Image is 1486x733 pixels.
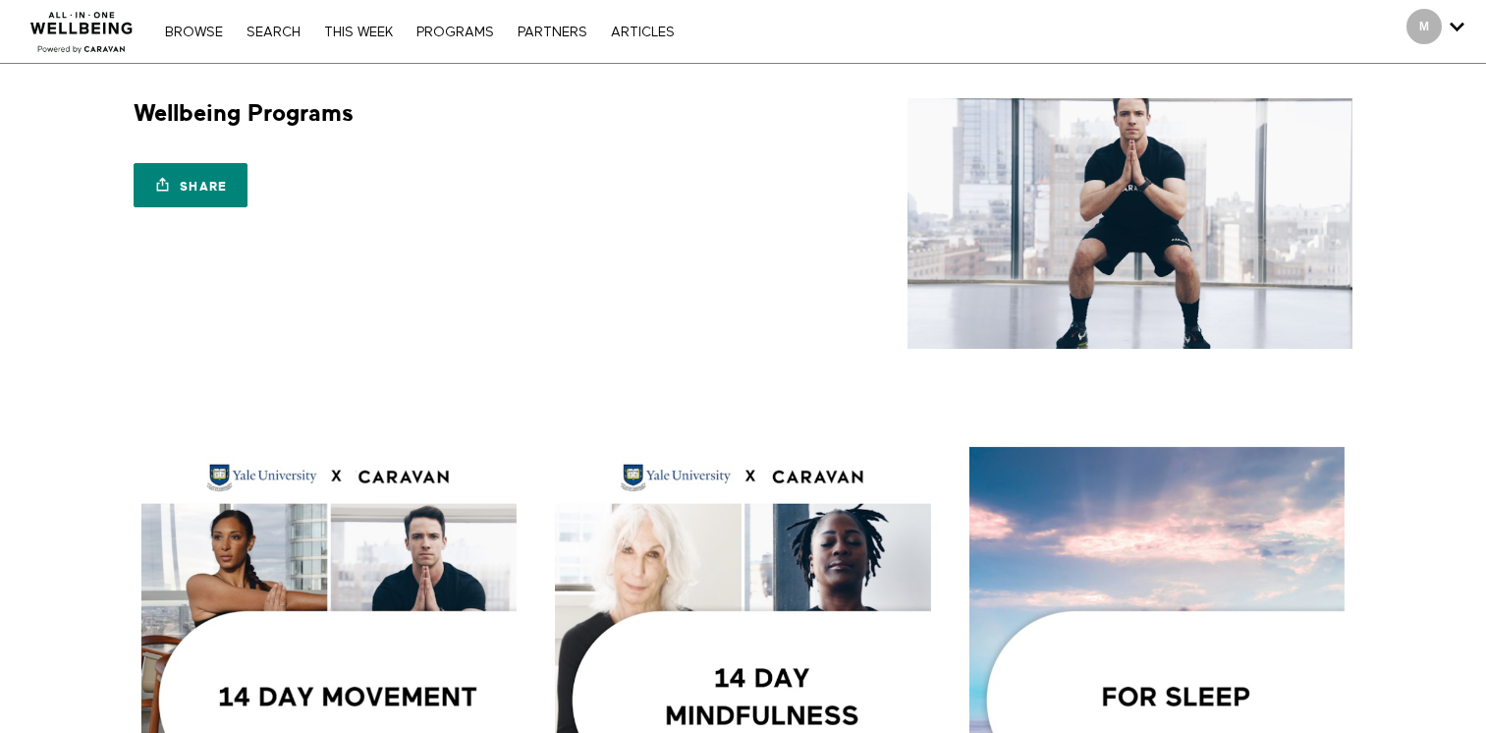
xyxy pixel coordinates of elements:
nav: Primary [155,22,684,41]
a: ARTICLES [601,26,685,39]
a: PROGRAMS [407,26,504,39]
a: PARTNERS [508,26,597,39]
img: Wellbeing Programs [908,98,1352,349]
h1: Wellbeing Programs [134,98,354,129]
a: THIS WEEK [314,26,403,39]
a: Search [237,26,310,39]
a: Browse [155,26,233,39]
a: Share [134,163,248,207]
